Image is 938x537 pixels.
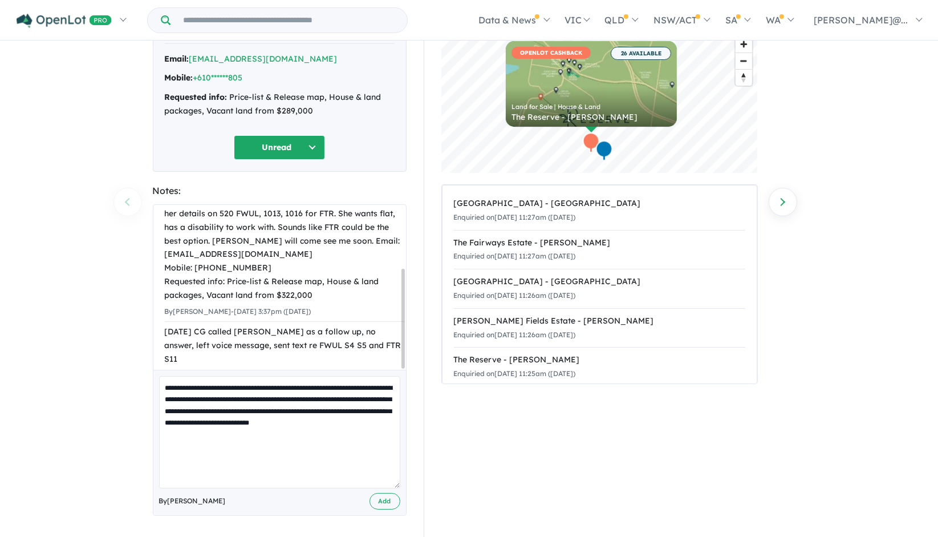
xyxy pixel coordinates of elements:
[736,53,752,69] span: Zoom out
[165,92,228,102] strong: Requested info:
[595,140,612,161] div: Map marker
[165,307,311,316] small: By [PERSON_NAME] - [DATE] 3:37pm ([DATE])
[454,347,745,387] a: The Reserve - [PERSON_NAME]Enquiried on[DATE] 11:25am ([DATE])
[454,197,745,211] div: [GEOGRAPHIC_DATA] - [GEOGRAPHIC_DATA]
[165,91,395,118] div: Price-list & Release map, House & land packages, Vacant land from $289,000
[454,236,745,250] div: The Fairways Estate - [PERSON_NAME]
[506,41,677,127] a: OPENLOT CASHBACK 26 AVAILABLE Land for Sale | House & Land The Reserve - [PERSON_NAME]
[454,230,745,270] a: The Fairways Estate - [PERSON_NAME]Enquiried on[DATE] 11:27am ([DATE])
[165,72,193,83] strong: Mobile:
[736,36,752,53] button: Zoom in
[454,330,576,339] small: Enquiried on [DATE] 11:26am ([DATE])
[454,213,576,221] small: Enquiried on [DATE] 11:27am ([DATE])
[736,70,752,86] span: Reset bearing to north
[511,47,591,59] span: OPENLOT CASHBACK
[153,183,407,199] div: Notes:
[454,291,576,300] small: Enquiried on [DATE] 11:26am ([DATE])
[611,47,671,60] span: 26 AVAILABLE
[165,325,404,366] div: [DATE] CG called [PERSON_NAME] as a follow up, no answer, left voice message, sent text re FWUL S...
[189,54,338,64] a: [EMAIL_ADDRESS][DOMAIN_NAME]
[511,104,671,110] div: Land for Sale | House & Land
[454,191,745,231] a: [GEOGRAPHIC_DATA] - [GEOGRAPHIC_DATA]Enquiried on[DATE] 11:27am ([DATE])
[165,54,189,64] strong: Email:
[234,135,325,160] button: Unread
[454,369,576,378] small: Enquiried on [DATE] 11:25am ([DATE])
[454,314,745,328] div: [PERSON_NAME] Fields Estate - [PERSON_NAME]
[159,495,226,507] span: By [PERSON_NAME]
[511,113,671,121] div: The Reserve - [PERSON_NAME]
[173,8,405,33] input: Try estate name, suburb, builder or developer
[17,14,112,28] img: Openlot PRO Logo White
[454,308,745,348] a: [PERSON_NAME] Fields Estate - [PERSON_NAME]Enquiried on[DATE] 11:26am ([DATE])
[736,53,752,69] button: Zoom out
[454,269,745,309] a: [GEOGRAPHIC_DATA] - [GEOGRAPHIC_DATA]Enquiried on[DATE] 11:26am ([DATE])
[814,14,908,26] span: [PERSON_NAME]@...
[454,252,576,260] small: Enquiried on [DATE] 11:27am ([DATE])
[369,493,400,510] button: Add
[454,353,745,367] div: The Reserve - [PERSON_NAME]
[441,30,758,173] canvas: Map
[454,275,745,289] div: [GEOGRAPHIC_DATA] - [GEOGRAPHIC_DATA]
[582,132,599,154] div: Map marker
[165,153,404,302] div: [DATE] CG called [PERSON_NAME] this morning. [PERSON_NAME] is currently living at her mums place ...
[736,69,752,86] button: Reset bearing to north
